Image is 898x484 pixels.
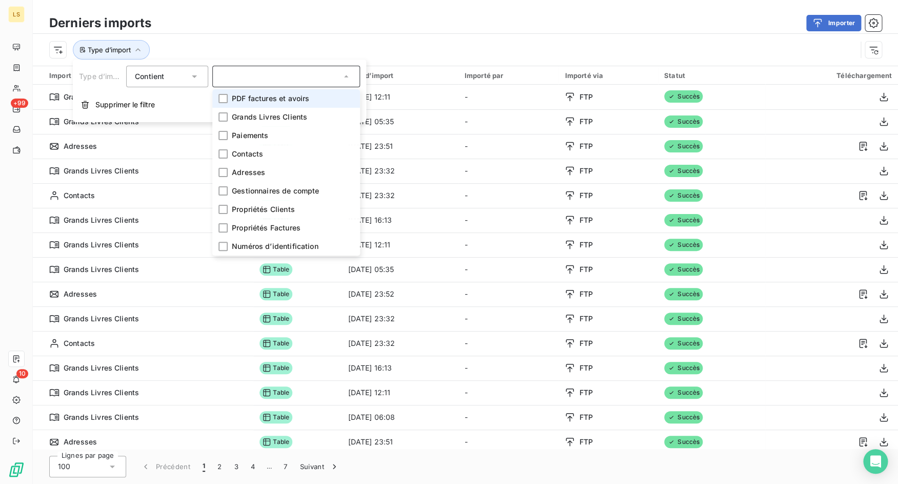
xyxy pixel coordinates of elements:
span: Grands Livres Clients [64,363,139,373]
span: Succès [664,165,703,177]
span: Succès [664,263,703,276]
td: [DATE] 23:32 [342,331,458,356]
span: Table [260,386,292,399]
span: Adresses [64,437,97,447]
td: [DATE] 16:13 [342,356,458,380]
td: - [458,306,559,331]
span: Table [260,362,292,374]
div: Statut [664,71,759,80]
td: - [458,183,559,208]
td: - [458,380,559,405]
button: Précédent [134,456,196,477]
td: [DATE] 05:35 [342,257,458,282]
span: Succès [664,337,703,350]
span: Grands Livres Clients [64,412,139,422]
td: [DATE] 06:08 [342,405,458,430]
span: FTP [579,289,592,299]
span: Grands Livres Clients [64,92,139,102]
span: Type d’import [88,46,131,54]
span: Grands Livres Clients [64,388,139,398]
td: [DATE] 12:11 [342,380,458,405]
div: Importé par [465,71,553,80]
span: Contient [135,72,164,81]
td: [DATE] 23:51 [342,134,458,159]
span: FTP [579,388,592,398]
span: Adresses [64,141,97,151]
span: FTP [579,240,592,250]
td: [DATE] 23:32 [342,306,458,331]
span: Grands Livres Clients [64,240,139,250]
span: Succès [664,288,703,300]
span: FTP [579,412,592,422]
span: FTP [579,437,592,447]
h3: Derniers imports [49,14,151,32]
td: - [458,257,559,282]
span: Contacts [64,190,95,201]
button: 7 [277,456,293,477]
span: Gestionnaires de compte [232,186,319,196]
div: Importé via [565,71,652,80]
span: Grands Livres Clients [64,117,139,127]
td: - [458,282,559,306]
button: 2 [211,456,228,477]
td: - [458,233,559,257]
td: - [458,331,559,356]
span: Contacts [64,338,95,349]
span: Type d’import [79,72,127,81]
span: Grands Livres Clients [64,314,139,324]
div: Import [49,71,247,80]
td: [DATE] 16:13 [342,208,458,233]
span: FTP [579,215,592,225]
span: Grands Livres Clients [64,166,139,176]
img: Logo LeanPay [8,461,25,478]
td: [DATE] 23:51 [342,430,458,454]
span: 1 [203,461,205,472]
span: Table [260,263,292,276]
span: Adresses [64,289,97,299]
td: [DATE] 23:52 [342,282,458,306]
span: Table [260,436,292,448]
span: FTP [579,166,592,176]
div: Open Intercom Messenger [863,449,888,474]
span: Grands Livres Clients [64,264,139,275]
span: Succès [664,239,703,251]
td: - [458,208,559,233]
button: Supprimer le filtre [73,93,366,116]
td: - [458,356,559,380]
td: - [458,85,559,109]
span: Table [260,337,292,350]
button: Suivant [294,456,346,477]
button: Importer [806,15,861,31]
span: FTP [579,141,592,151]
span: FTP [579,264,592,275]
span: Grands Livres Clients [232,112,307,122]
span: Succès [664,214,703,226]
span: Grands Livres Clients [64,215,139,225]
span: Succès [664,386,703,399]
span: +99 [11,99,28,108]
span: Succès [664,411,703,423]
button: 3 [228,456,245,477]
div: Date d’import [348,71,452,80]
span: FTP [579,190,592,201]
span: Table [260,411,292,423]
td: - [458,430,559,454]
span: Supprimer le filtre [95,100,155,110]
span: FTP [579,363,592,373]
span: Table [260,288,292,300]
span: Succès [664,189,703,202]
span: … [261,458,277,475]
td: - [458,109,559,134]
div: LS [8,6,25,23]
span: Succès [664,115,703,128]
span: FTP [579,92,592,102]
span: 100 [58,461,70,472]
span: Succès [664,90,703,103]
span: Succès [664,313,703,325]
button: 1 [196,456,211,477]
span: Propriétés Factures [232,223,301,233]
span: Adresses [232,167,265,178]
td: [DATE] 23:32 [342,183,458,208]
span: Contacts [232,149,263,159]
span: 10 [16,369,28,378]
